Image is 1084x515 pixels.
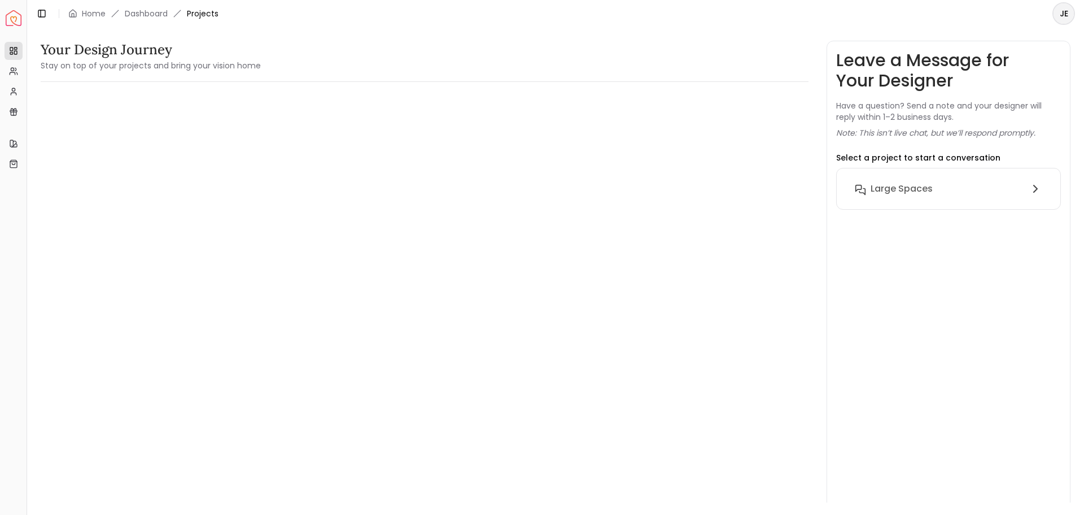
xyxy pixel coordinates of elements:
span: Projects [187,8,218,19]
h3: Your Design Journey [41,41,261,59]
button: Large Spaces [846,178,1051,200]
small: Stay on top of your projects and bring your vision home [41,60,261,71]
p: Select a project to start a conversation [836,152,1000,163]
p: Have a question? Send a note and your designer will reply within 1–2 business days. [836,100,1061,123]
img: Spacejoy Logo [6,10,21,26]
h6: Large Spaces [871,182,933,196]
a: Dashboard [125,8,168,19]
h3: Leave a Message for Your Designer [836,50,1061,91]
span: JE [1054,3,1074,24]
button: JE [1052,2,1075,25]
a: Spacejoy [6,10,21,26]
a: Home [82,8,106,19]
p: Note: This isn’t live chat, but we’ll respond promptly. [836,127,1035,139]
nav: breadcrumb [68,8,218,19]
